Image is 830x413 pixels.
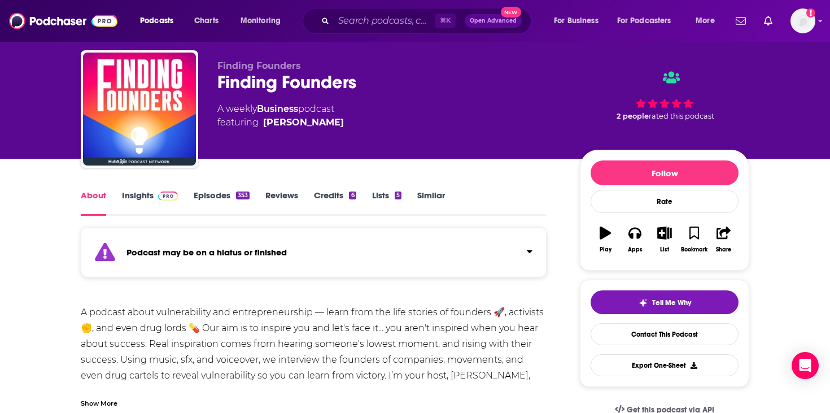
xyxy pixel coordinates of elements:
[501,7,521,18] span: New
[600,246,611,253] div: Play
[217,116,344,129] span: featuring
[241,13,281,29] span: Monitoring
[334,12,435,30] input: Search podcasts, credits, & more...
[265,190,298,216] a: Reviews
[580,60,749,131] div: 2 peoplerated this podcast
[349,192,356,199] div: 6
[806,8,815,18] svg: Add a profile image
[759,11,777,31] a: Show notifications dropdown
[731,11,750,31] a: Show notifications dropdown
[617,13,671,29] span: For Podcasters
[395,192,401,199] div: 5
[591,354,739,376] button: Export One-Sheet
[217,60,301,71] span: Finding Founders
[591,290,739,314] button: tell me why sparkleTell Me Why
[187,12,225,30] a: Charts
[158,192,178,201] img: Podchaser Pro
[554,13,599,29] span: For Business
[9,10,117,32] img: Podchaser - Follow, Share and Rate Podcasts
[263,116,344,129] a: Samuel Donner
[470,18,517,24] span: Open Advanced
[236,192,250,199] div: 353
[81,234,547,277] section: Click to expand status details
[435,14,456,28] span: ⌘ K
[314,190,356,216] a: Credits6
[617,112,649,120] span: 2 people
[649,112,714,120] span: rated this podcast
[417,190,445,216] a: Similar
[313,8,542,34] div: Search podcasts, credits, & more...
[679,219,709,260] button: Bookmark
[591,219,620,260] button: Play
[716,246,731,253] div: Share
[652,298,691,307] span: Tell Me Why
[257,103,298,114] a: Business
[465,14,522,28] button: Open AdvancedNew
[610,12,688,30] button: open menu
[372,190,401,216] a: Lists5
[126,247,287,258] strong: Podcast may be on a hiatus or finished
[681,246,707,253] div: Bookmark
[709,219,739,260] button: Share
[217,102,344,129] div: A weekly podcast
[790,8,815,33] img: User Profile
[639,298,648,307] img: tell me why sparkle
[122,190,178,216] a: InsightsPodchaser Pro
[650,219,679,260] button: List
[660,246,669,253] div: List
[194,13,219,29] span: Charts
[620,219,649,260] button: Apps
[696,13,715,29] span: More
[81,190,106,216] a: About
[591,323,739,345] a: Contact This Podcast
[591,160,739,185] button: Follow
[591,190,739,213] div: Rate
[83,53,196,166] img: Finding Founders
[628,246,643,253] div: Apps
[792,352,819,379] div: Open Intercom Messenger
[194,190,250,216] a: Episodes353
[81,305,547,399] div: A podcast about vulnerability and entrepreneurship — learn from the life stories of founders 🚀, a...
[132,12,188,30] button: open menu
[790,8,815,33] button: Show profile menu
[790,8,815,33] span: Logged in as derettb
[140,13,173,29] span: Podcasts
[233,12,295,30] button: open menu
[688,12,729,30] button: open menu
[546,12,613,30] button: open menu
